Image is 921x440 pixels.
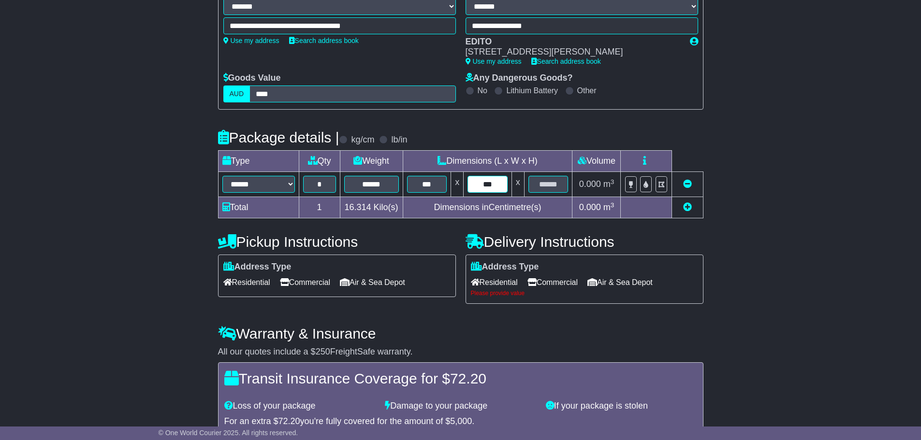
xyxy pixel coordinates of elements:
[403,197,572,218] td: Dimensions in Centimetre(s)
[471,262,539,272] label: Address Type
[403,151,572,172] td: Dimensions (L x W x H)
[344,202,371,212] span: 16.314
[471,275,518,290] span: Residential
[218,234,456,250] h4: Pickup Instructions
[340,197,403,218] td: Kilo(s)
[223,73,281,84] label: Goods Value
[611,201,614,209] sup: 3
[531,57,601,65] a: Search address book
[478,86,487,95] label: No
[466,47,680,57] div: [STREET_ADDRESS][PERSON_NAME]
[466,234,703,250] h4: Delivery Instructions
[579,202,601,212] span: 0.000
[223,262,292,272] label: Address Type
[541,401,702,412] div: If your package is stolen
[159,429,298,437] span: © One World Courier 2025. All rights reserved.
[280,275,330,290] span: Commercial
[603,179,614,189] span: m
[527,275,578,290] span: Commercial
[299,197,340,218] td: 1
[289,37,359,44] a: Search address book
[579,179,601,189] span: 0.000
[223,275,270,290] span: Residential
[316,347,330,356] span: 250
[218,347,703,357] div: All our quotes include a $ FreightSafe warranty.
[577,86,597,95] label: Other
[451,172,464,197] td: x
[224,370,697,386] h4: Transit Insurance Coverage for $
[219,401,380,412] div: Loss of your package
[611,178,614,185] sup: 3
[683,179,692,189] a: Remove this item
[380,401,541,412] div: Damage to your package
[512,172,524,197] td: x
[224,416,697,427] div: For an extra $ you're fully covered for the amount of $ .
[572,151,621,172] td: Volume
[223,37,279,44] a: Use my address
[340,151,403,172] td: Weight
[466,37,680,47] div: EDITO
[450,370,486,386] span: 72.20
[218,326,703,341] h4: Warranty & Insurance
[340,275,405,290] span: Air & Sea Depot
[223,85,250,102] label: AUD
[683,202,692,212] a: Add new item
[351,135,374,145] label: kg/cm
[603,202,614,212] span: m
[218,129,339,145] h4: Package details |
[218,151,299,172] td: Type
[466,57,522,65] a: Use my address
[466,73,573,84] label: Any Dangerous Goods?
[391,135,407,145] label: lb/in
[471,290,698,297] div: Please provide value
[506,86,558,95] label: Lithium Battery
[278,416,300,426] span: 72.20
[299,151,340,172] td: Qty
[450,416,472,426] span: 5,000
[218,197,299,218] td: Total
[587,275,653,290] span: Air & Sea Depot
